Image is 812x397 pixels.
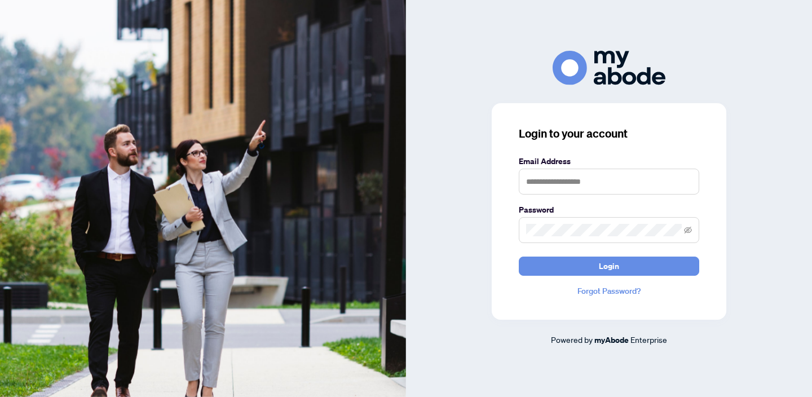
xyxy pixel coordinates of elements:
[519,285,699,297] a: Forgot Password?
[553,51,665,85] img: ma-logo
[519,126,699,142] h3: Login to your account
[684,226,692,234] span: eye-invisible
[551,334,593,345] span: Powered by
[519,257,699,276] button: Login
[519,204,699,216] label: Password
[630,334,667,345] span: Enterprise
[519,155,699,167] label: Email Address
[599,257,619,275] span: Login
[594,334,629,346] a: myAbode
